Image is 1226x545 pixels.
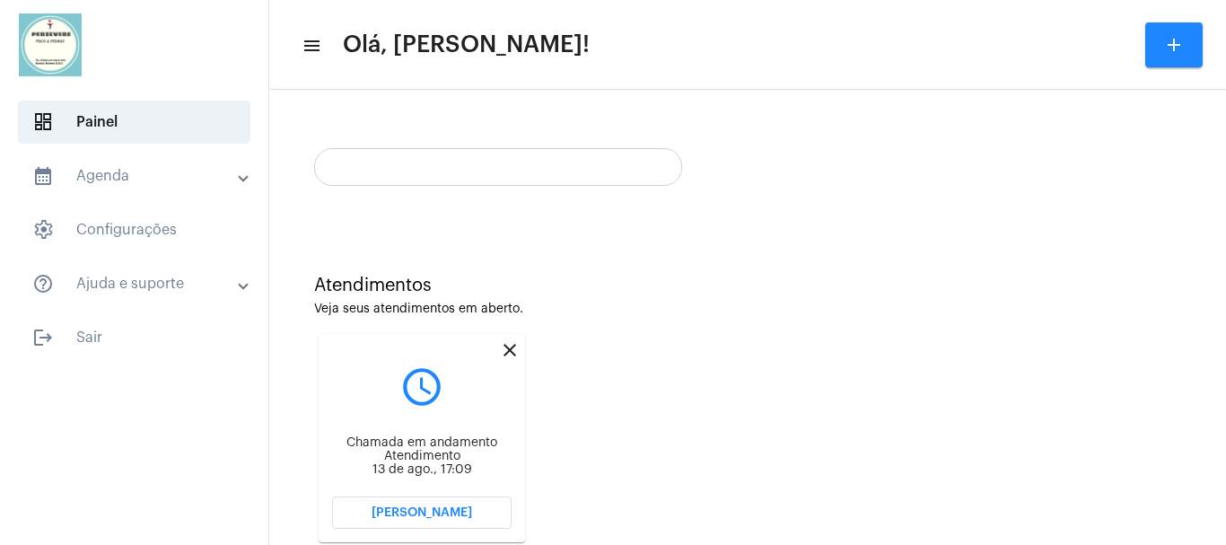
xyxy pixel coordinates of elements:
[332,463,512,477] div: 13 de ago., 17:09
[32,165,54,187] mat-icon: sidenav icon
[314,276,1181,295] div: Atendimentos
[18,208,250,251] span: Configurações
[32,219,54,241] span: sidenav icon
[18,316,250,359] span: Sair
[32,165,240,187] mat-panel-title: Agenda
[332,497,512,529] button: [PERSON_NAME]
[372,506,472,519] span: [PERSON_NAME]
[343,31,590,59] span: Olá, [PERSON_NAME]!
[14,9,86,81] img: 5d8d47a4-7bd9-c6b3-230d-111f976e2b05.jpeg
[302,35,320,57] mat-icon: sidenav icon
[499,339,521,361] mat-icon: close
[332,365,512,409] mat-icon: query_builder
[18,101,250,144] span: Painel
[32,273,54,294] mat-icon: sidenav icon
[11,154,268,198] mat-expansion-panel-header: sidenav iconAgenda
[32,273,240,294] mat-panel-title: Ajuda e suporte
[332,450,512,463] div: Atendimento
[11,262,268,305] mat-expansion-panel-header: sidenav iconAjuda e suporte
[32,111,54,133] span: sidenav icon
[314,303,1181,316] div: Veja seus atendimentos em aberto.
[32,327,54,348] mat-icon: sidenav icon
[332,436,512,450] div: Chamada em andamento
[1163,34,1185,56] mat-icon: add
